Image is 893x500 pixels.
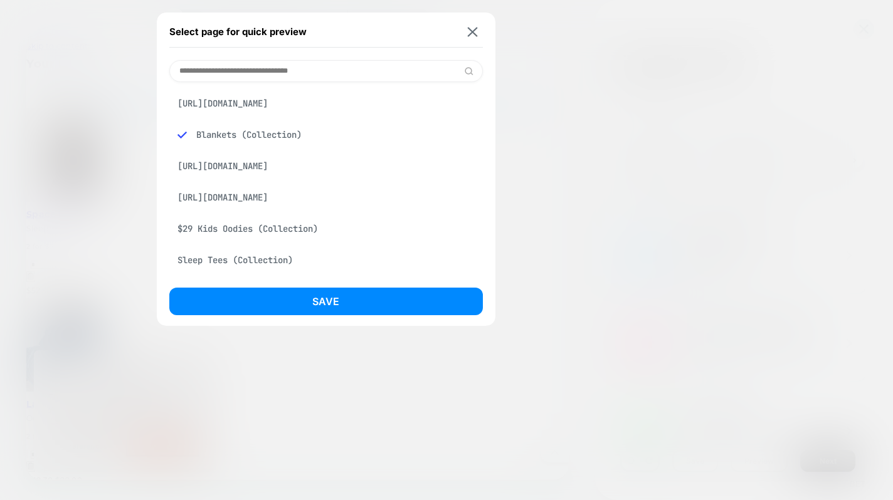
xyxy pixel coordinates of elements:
[169,154,483,178] div: [URL][DOMAIN_NAME]
[37,328,73,340] span: $75.00
[177,130,187,140] img: blue checkmark
[169,185,483,209] div: [URL][DOMAIN_NAME]
[169,123,483,147] div: Blankets (Collection)
[169,288,483,315] button: Save
[169,91,483,115] div: [URL][DOMAIN_NAME]
[118,434,143,459] img: logo
[464,66,473,76] img: edit
[169,248,483,272] div: Sleep Tees (Collection)
[6,4,44,42] button: Gorgias live chat
[169,217,483,241] div: $29 Kids Oodies (Collection)
[169,26,307,38] span: Select page for quick preview
[467,27,477,36] img: close
[75,23,96,41] span: (2)
[369,66,433,78] strong: FREE Shipping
